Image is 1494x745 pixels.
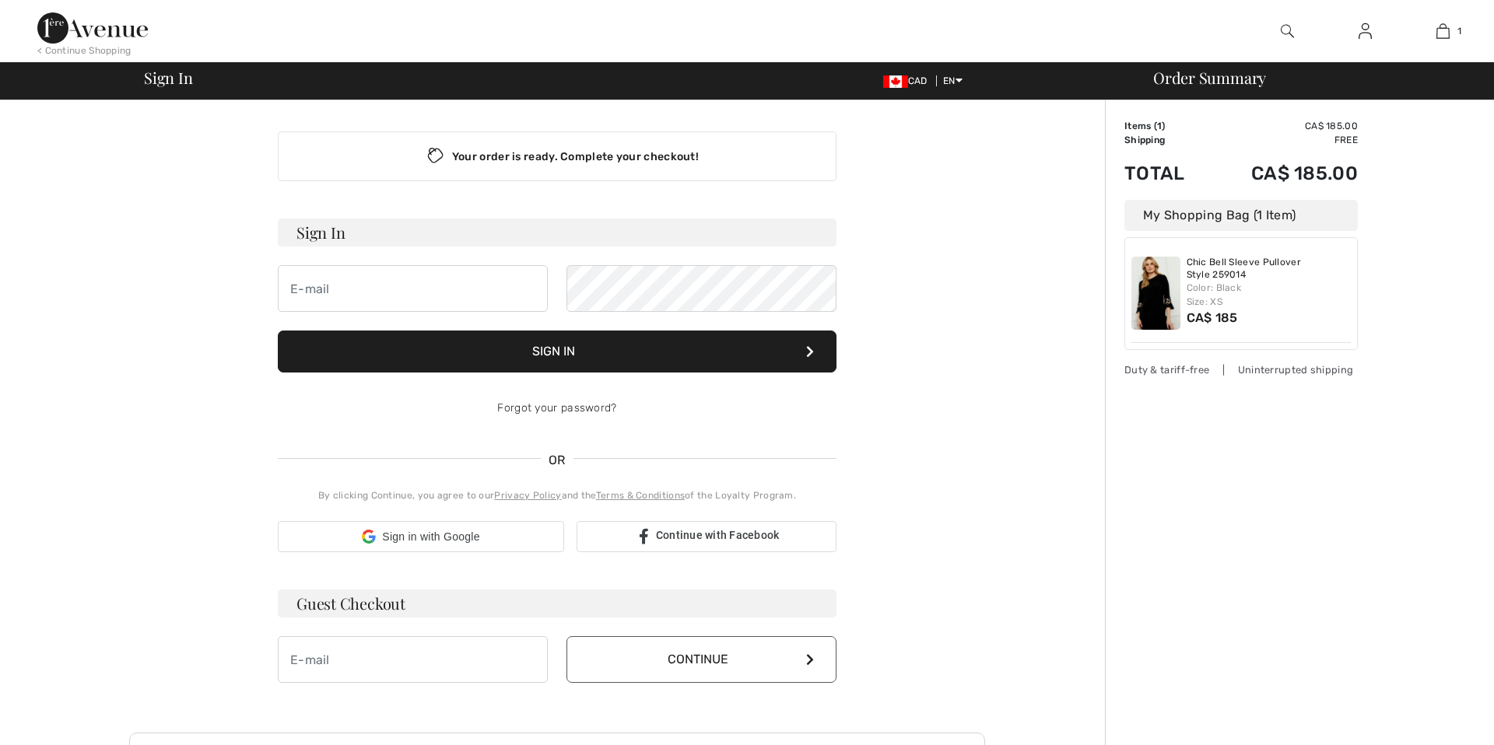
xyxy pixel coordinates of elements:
[278,589,836,617] h3: Guest Checkout
[494,490,561,501] a: Privacy Policy
[278,636,548,683] input: E-mail
[566,636,836,683] button: Continue
[1208,133,1358,147] td: Free
[1187,310,1238,325] span: CA$ 185
[1208,147,1358,200] td: CA$ 185.00
[1436,22,1450,40] img: My Bag
[577,521,836,552] a: Continue with Facebook
[1346,22,1384,41] a: Sign In
[1124,362,1358,377] div: Duty & tariff-free | Uninterrupted shipping
[1187,257,1352,281] a: Chic Bell Sleeve Pullover Style 259014
[382,529,479,545] span: Sign in with Google
[1157,121,1162,131] span: 1
[1405,22,1481,40] a: 1
[278,331,836,372] button: Sign In
[1359,22,1372,40] img: My Info
[278,521,564,552] div: Sign in with Google
[37,12,148,44] img: 1ère Avenue
[1281,22,1294,40] img: search the website
[1124,200,1358,231] div: My Shopping Bag (1 Item)
[883,75,934,86] span: CAD
[1208,119,1358,133] td: CA$ 185.00
[656,529,780,541] span: Continue with Facebook
[1124,147,1208,200] td: Total
[1187,281,1352,309] div: Color: Black Size: XS
[1131,257,1180,330] img: Chic Bell Sleeve Pullover Style 259014
[596,490,685,501] a: Terms & Conditions
[278,131,836,181] div: Your order is ready. Complete your checkout!
[278,265,548,312] input: E-mail
[278,488,836,502] div: By clicking Continue, you agree to our and the of the Loyalty Program.
[144,70,192,86] span: Sign In
[278,219,836,247] h3: Sign In
[1135,70,1485,86] div: Order Summary
[541,451,573,470] span: OR
[1457,24,1461,38] span: 1
[1124,119,1208,133] td: Items ( )
[1124,133,1208,147] td: Shipping
[497,401,616,414] a: Forgot your password?
[943,75,963,86] span: EN
[883,75,908,88] img: Canadian Dollar
[37,44,132,58] div: < Continue Shopping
